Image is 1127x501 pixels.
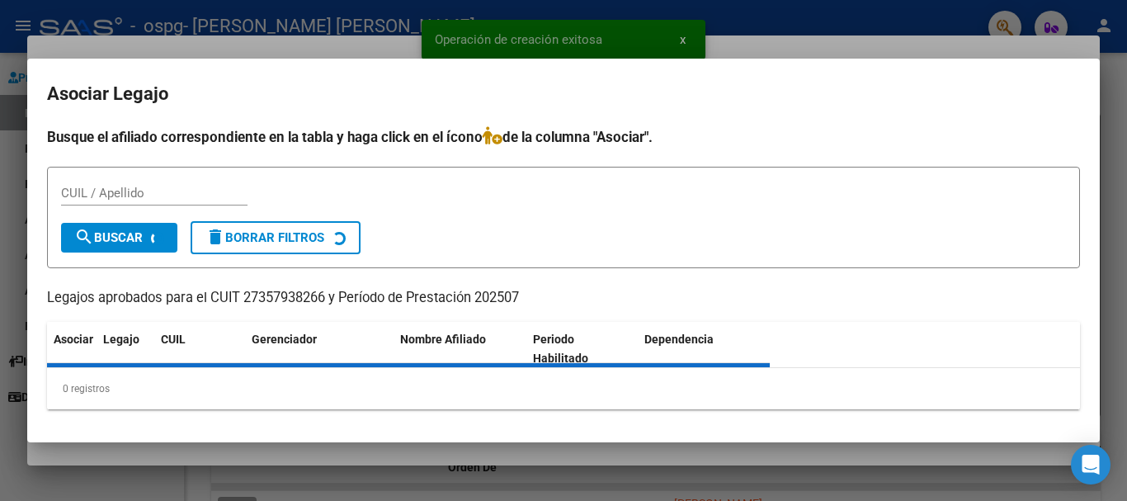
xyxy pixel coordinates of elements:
[400,333,486,346] span: Nombre Afiliado
[644,333,714,346] span: Dependencia
[205,230,324,245] span: Borrar Filtros
[154,322,245,376] datatable-header-cell: CUIL
[394,322,526,376] datatable-header-cell: Nombre Afiliado
[61,223,177,253] button: Buscar
[47,78,1080,110] h2: Asociar Legajo
[47,126,1080,148] h4: Busque el afiliado correspondiente en la tabla y haga click en el ícono de la columna "Asociar".
[97,322,154,376] datatable-header-cell: Legajo
[54,333,93,346] span: Asociar
[161,333,186,346] span: CUIL
[245,322,394,376] datatable-header-cell: Gerenciador
[526,322,638,376] datatable-header-cell: Periodo Habilitado
[191,221,361,254] button: Borrar Filtros
[205,227,225,247] mat-icon: delete
[47,368,1080,409] div: 0 registros
[103,333,139,346] span: Legajo
[74,230,143,245] span: Buscar
[252,333,317,346] span: Gerenciador
[47,288,1080,309] p: Legajos aprobados para el CUIT 27357938266 y Período de Prestación 202507
[47,322,97,376] datatable-header-cell: Asociar
[533,333,588,365] span: Periodo Habilitado
[638,322,771,376] datatable-header-cell: Dependencia
[74,227,94,247] mat-icon: search
[1071,445,1110,484] div: Open Intercom Messenger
